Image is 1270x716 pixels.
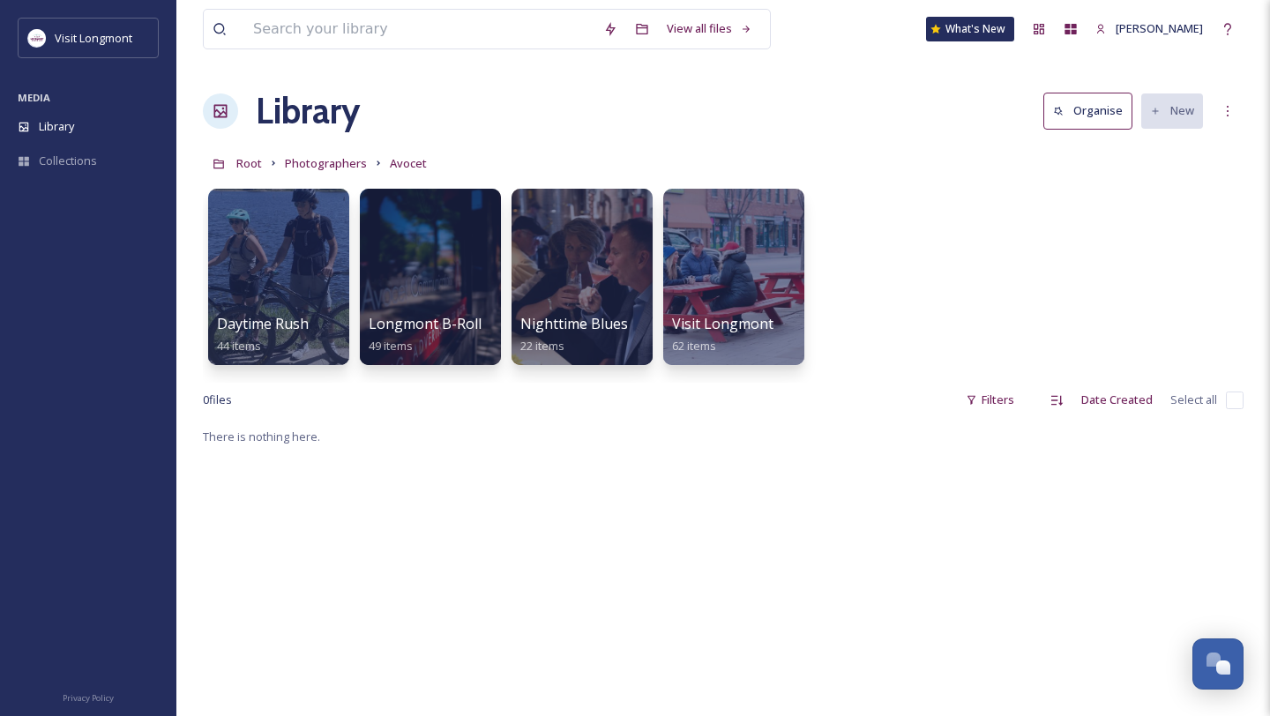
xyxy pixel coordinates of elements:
a: Root [236,153,262,174]
a: Photographers [285,153,367,174]
button: Organise [1043,93,1132,129]
button: New [1141,93,1203,128]
a: Daytime Rush44 items [217,316,309,354]
a: Library [256,85,360,138]
span: Collections [39,153,97,169]
a: What's New [926,17,1014,41]
span: 44 items [217,338,261,354]
span: [PERSON_NAME] [1116,20,1203,36]
a: View all files [658,11,761,46]
span: Avocet [390,155,427,171]
a: Longmont B-Roll49 items [369,316,482,354]
span: Photographers [285,155,367,171]
span: Nighttime Blues [520,314,628,333]
span: Visit Longmont [672,314,773,333]
div: Date Created [1072,383,1162,417]
span: Visit Longmont [55,30,132,46]
a: Avocet [390,153,427,174]
img: longmont.jpg [28,29,46,47]
span: 0 file s [203,392,232,408]
a: Privacy Policy [63,686,114,707]
span: Privacy Policy [63,692,114,704]
span: Library [39,118,74,135]
span: There is nothing here. [203,429,320,444]
span: 22 items [520,338,564,354]
a: Nighttime Blues22 items [520,316,628,354]
span: Select all [1170,392,1217,408]
span: 62 items [672,338,716,354]
input: Search your library [244,10,594,48]
span: Root [236,155,262,171]
span: Longmont B-Roll [369,314,482,333]
a: Visit Longmont62 items [672,316,773,354]
span: 49 items [369,338,413,354]
button: Open Chat [1192,638,1244,690]
span: Daytime Rush [217,314,309,333]
div: Filters [957,383,1023,417]
span: MEDIA [18,91,50,104]
a: [PERSON_NAME] [1087,11,1212,46]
